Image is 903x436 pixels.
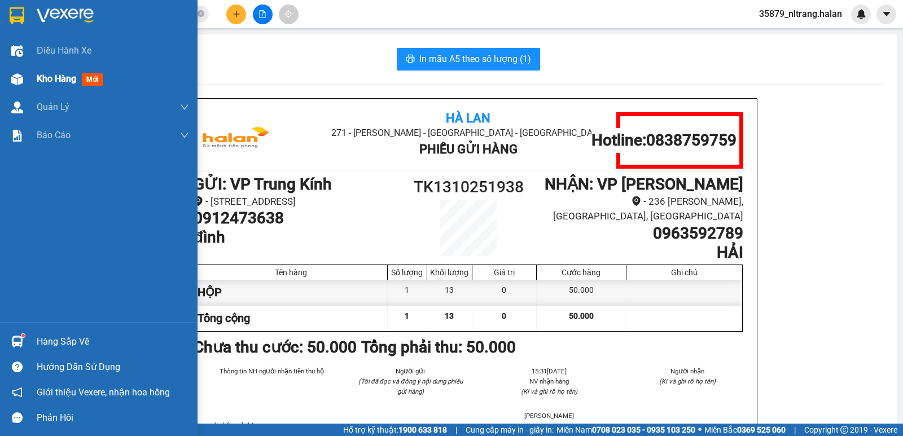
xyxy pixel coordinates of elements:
button: plus [226,5,246,24]
span: plus [233,10,240,18]
div: Số lượng [391,268,424,277]
span: Cung cấp máy in - giấy in: [466,424,554,436]
div: 0 [472,280,537,305]
span: copyright [840,426,848,434]
li: 15:31[DATE] [493,366,605,376]
span: close-circle [198,9,204,20]
i: (Tôi đã đọc và đồng ý nội dung phiếu gửi hàng) [358,377,463,395]
span: 0 [502,311,506,320]
div: Hướng dẫn sử dụng [37,359,189,376]
button: file-add [253,5,273,24]
span: caret-down [882,9,892,19]
span: close-circle [198,10,204,17]
span: 35879_nltrang.halan [750,7,851,21]
span: ⚪️ [698,428,702,432]
span: mới [82,73,103,86]
h1: 0963592789 [537,224,743,243]
div: 13 [427,280,472,305]
span: Kho hàng [37,73,76,84]
div: 50.000 [537,280,626,305]
b: Hà Lan [446,111,490,125]
li: NV nhận hàng [493,376,605,386]
img: logo-vxr [10,7,24,24]
span: file-add [258,10,266,18]
img: warehouse-icon [11,73,23,85]
b: GỬI : VP Trung Kính [14,77,152,95]
b: Tổng phải thu: 50.000 [361,338,516,356]
h1: TK1310251938 [400,175,537,200]
b: Chưa thu cước : 50.000 [194,338,357,356]
img: icon-new-feature [856,9,866,19]
span: question-circle [12,362,23,372]
b: Phiếu Gửi Hàng [419,142,518,156]
span: In mẫu A5 theo số lượng (1) [419,52,531,66]
span: Miền Nam [556,424,695,436]
span: environment [194,196,203,206]
b: NHẬN : VP [PERSON_NAME] [545,175,743,193]
h1: đình [194,228,400,247]
li: Thông tin NH người nhận tiền thu hộ [216,366,328,376]
div: 1 [388,280,427,305]
div: HỘP [195,280,388,305]
img: warehouse-icon [11,336,23,347]
span: Điều hành xe [37,43,91,58]
img: warehouse-icon [11,102,23,113]
span: Miền Bắc [704,424,786,436]
span: 1 [405,311,409,320]
span: printer [406,54,415,65]
span: down [180,131,189,140]
span: message [12,412,23,423]
button: printerIn mẫu A5 theo số lượng (1) [397,48,540,71]
div: Ghi chú [629,268,739,277]
span: Giới thiệu Vexere, nhận hoa hồng [37,385,170,399]
span: 13 [445,311,454,320]
span: | [455,424,457,436]
strong: 0708 023 035 - 0935 103 250 [592,425,695,434]
div: Hàng sắp về [37,333,189,350]
strong: 0369 525 060 [737,425,786,434]
span: 50.000 [569,311,594,320]
li: - 236 [PERSON_NAME], [GEOGRAPHIC_DATA], [GEOGRAPHIC_DATA] [537,194,743,224]
h1: HẢI [537,243,743,262]
img: logo.jpg [14,14,99,71]
span: Tổng cộng [198,311,250,325]
div: Khối lượng [430,268,469,277]
li: [PERSON_NAME] [493,411,605,421]
img: warehouse-icon [11,45,23,57]
b: GỬI : VP Trung Kính [194,175,332,193]
strong: 1900 633 818 [398,425,447,434]
li: - [STREET_ADDRESS] [194,194,400,209]
sup: 1 [21,334,25,337]
h1: Hotline: 0838759759 [591,131,737,150]
span: Báo cáo [37,128,71,142]
span: environment [632,196,641,206]
div: Tên hàng [198,268,384,277]
div: Cước hàng [540,268,623,277]
li: 271 - [PERSON_NAME] - [GEOGRAPHIC_DATA] - [GEOGRAPHIC_DATA] [106,28,472,42]
li: Người nhận [632,366,744,376]
span: down [180,103,189,112]
li: 271 - [PERSON_NAME] - [GEOGRAPHIC_DATA] - [GEOGRAPHIC_DATA] [285,126,651,140]
span: | [794,424,796,436]
button: aim [279,5,299,24]
span: aim [284,10,292,18]
div: Giá trị [475,268,533,277]
i: (Kí và ghi rõ họ tên) [521,387,577,395]
span: Hỗ trợ kỹ thuật: [343,424,447,436]
span: Quản Lý [37,100,69,114]
h1: 0912473638 [194,209,400,228]
li: Người gửi [355,366,467,376]
button: caret-down [876,5,896,24]
img: solution-icon [11,130,23,142]
img: logo.jpg [194,112,278,169]
i: (Kí và ghi rõ họ tên) [659,377,716,385]
span: notification [12,387,23,398]
div: Phản hồi [37,409,189,426]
